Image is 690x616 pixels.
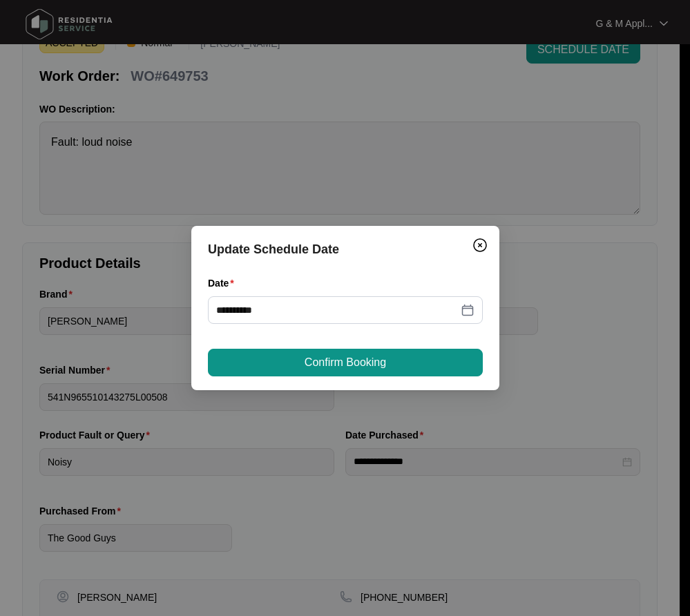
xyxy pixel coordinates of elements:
button: Confirm Booking [208,349,483,376]
button: Close [469,234,491,256]
div: Update Schedule Date [208,240,483,259]
input: Date [216,302,458,318]
img: closeCircle [472,237,488,253]
label: Date [208,276,240,290]
span: Confirm Booking [304,354,385,371]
